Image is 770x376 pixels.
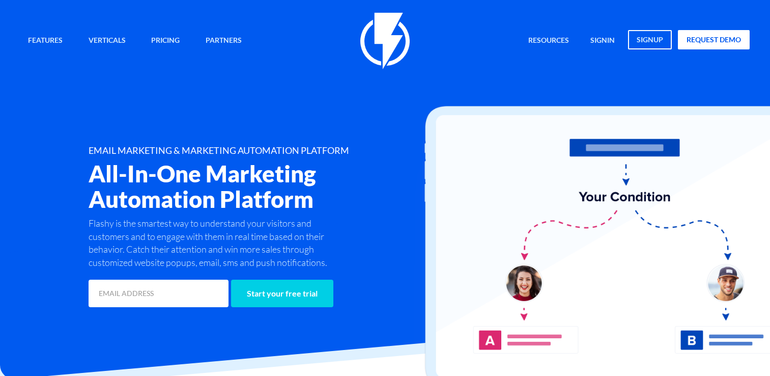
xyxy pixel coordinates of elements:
[89,280,229,307] input: EMAIL ADDRESS
[89,161,438,212] h2: All-In-One Marketing Automation Platform
[20,30,70,52] a: Features
[81,30,133,52] a: Verticals
[521,30,577,52] a: Resources
[628,30,672,49] a: signup
[144,30,187,52] a: Pricing
[198,30,249,52] a: Partners
[678,30,750,49] a: request demo
[89,217,347,270] p: Flashy is the smartest way to understand your visitors and customers and to engage with them in r...
[583,30,622,52] a: signin
[231,280,333,307] input: Start your free trial
[89,146,438,156] h1: EMAIL MARKETING & MARKETING AUTOMATION PLATFORM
